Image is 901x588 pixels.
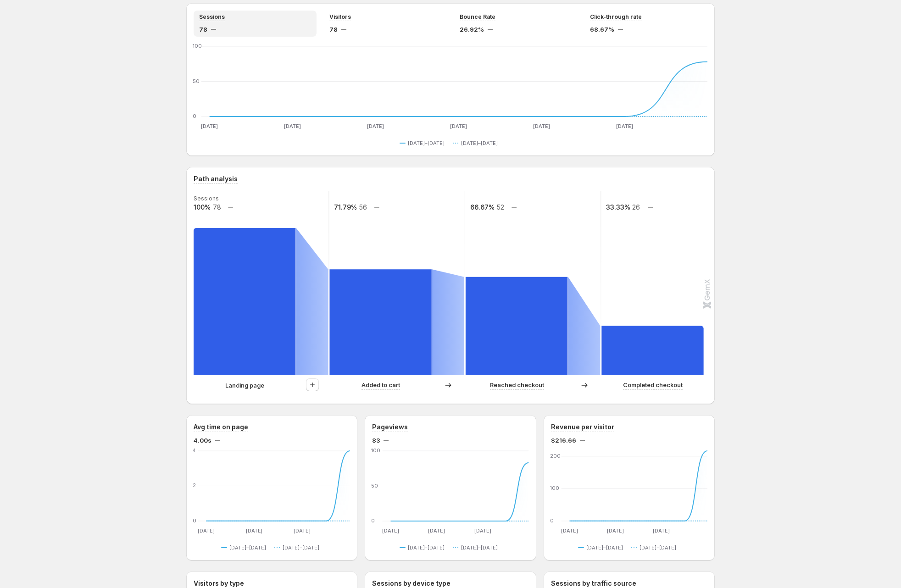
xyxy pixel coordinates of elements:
button: [DATE]–[DATE] [631,542,680,553]
p: Reached checkout [490,380,544,389]
span: Bounce Rate [460,13,495,21]
span: 78 [199,25,207,34]
text: 78 [213,203,221,211]
text: [DATE] [294,527,311,534]
button: [DATE]–[DATE] [274,542,323,553]
button: [DATE]–[DATE] [400,138,448,149]
text: [DATE] [561,527,578,534]
button: [DATE]–[DATE] [400,542,448,553]
text: [DATE] [533,123,550,129]
text: Sessions [194,195,219,202]
text: [DATE] [201,123,218,129]
span: [DATE]–[DATE] [408,544,445,551]
text: [DATE] [383,527,400,534]
button: [DATE]–[DATE] [221,542,270,553]
span: Sessions [199,13,225,21]
text: 66.67% [470,203,495,211]
h3: Sessions by device type [372,579,450,588]
span: [DATE]–[DATE] [229,544,266,551]
text: 0 [193,517,196,524]
text: 0 [193,113,196,119]
text: 0 [371,517,375,524]
p: Completed checkout [623,380,683,389]
span: Click-through rate [590,13,642,21]
text: 2 [193,483,196,489]
text: 100 [193,43,202,49]
span: [DATE]–[DATE] [640,544,676,551]
text: 52 [496,203,504,211]
text: 100 [550,485,559,491]
path: Completed checkout: 26 [601,326,703,375]
text: 71.79% [334,203,357,211]
text: [DATE] [474,527,491,534]
span: $216.66 [551,436,576,445]
text: [DATE] [246,527,263,534]
text: [DATE] [367,123,384,129]
button: [DATE]–[DATE] [453,542,501,553]
p: Landing page [225,381,264,390]
text: 0 [550,517,554,524]
span: 26.92% [460,25,484,34]
span: 78 [329,25,338,34]
span: [DATE]–[DATE] [408,139,445,147]
span: 4.00s [194,436,211,445]
span: [DATE]–[DATE] [461,139,498,147]
h3: Avg time on page [194,422,248,432]
text: 50 [193,78,200,84]
h3: Sessions by traffic source [551,579,636,588]
span: 83 [372,436,380,445]
text: 50 [371,483,378,489]
text: [DATE] [616,123,633,129]
text: [DATE] [607,527,624,534]
span: [DATE]–[DATE] [586,544,623,551]
h3: Revenue per visitor [551,422,614,432]
p: Added to cart [362,380,400,389]
text: 56 [359,203,367,211]
text: 100 [371,447,380,454]
h3: Visitors by type [194,579,244,588]
text: [DATE] [653,527,670,534]
text: 100% [194,203,211,211]
h3: Pageviews [372,422,408,432]
span: [DATE]–[DATE] [461,544,498,551]
text: [DATE] [428,527,445,534]
h3: Path analysis [194,174,238,183]
text: [DATE] [198,527,215,534]
text: [DATE] [450,123,467,129]
text: 200 [550,453,561,459]
path: Added to cart: 56 [329,269,431,375]
button: [DATE]–[DATE] [578,542,627,553]
span: 68.67% [590,25,614,34]
text: 26 [632,203,640,211]
span: [DATE]–[DATE] [283,544,319,551]
button: [DATE]–[DATE] [453,138,501,149]
text: [DATE] [284,123,301,129]
span: Visitors [329,13,351,21]
text: 4 [193,447,196,454]
text: 33.33% [606,203,630,211]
